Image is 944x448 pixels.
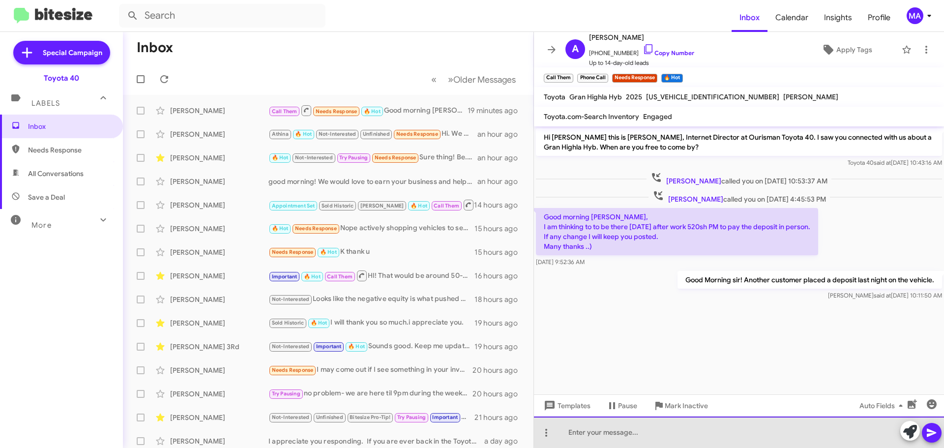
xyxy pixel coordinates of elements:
[31,221,52,230] span: More
[536,128,942,156] p: Hi [PERSON_NAME] this is [PERSON_NAME], Internet Director at Ourisman Toyota 40. I saw you connec...
[589,31,694,43] span: [PERSON_NAME]
[28,121,112,131] span: Inbox
[268,436,484,446] div: I appreciate you responding. If you are ever back in the Toyota market please let us know
[44,73,79,83] div: Toyota 40
[268,388,472,399] div: no problem- we are here til 9pm during the week and 9-7 on Saturdays
[364,108,381,115] span: 🔥 Hot
[350,414,390,420] span: Bitesize Pro-Tip!
[28,145,112,155] span: Needs Response
[272,131,289,137] span: Athina
[432,414,458,420] span: Important
[311,320,327,326] span: 🔥 Hot
[327,273,353,280] span: Call Them
[572,41,579,57] span: A
[536,258,585,266] span: [DATE] 9:52:36 AM
[170,271,268,281] div: [PERSON_NAME]
[316,108,357,115] span: Needs Response
[272,367,314,373] span: Needs Response
[268,104,468,117] div: Good morning [PERSON_NAME], I am thinking to to be there [DATE] after work 520sh PM to pay the de...
[860,3,898,32] a: Profile
[170,247,268,257] div: [PERSON_NAME]
[43,48,102,58] span: Special Campaign
[474,224,526,234] div: 15 hours ago
[852,397,914,415] button: Auto Fields
[31,99,60,108] span: Labels
[268,341,474,352] div: Sounds good. Keep me updated
[170,365,268,375] div: [PERSON_NAME]
[898,7,933,24] button: MA
[472,365,526,375] div: 20 hours ago
[170,106,268,116] div: [PERSON_NAME]
[796,41,897,59] button: Apply Tags
[767,3,816,32] span: Calendar
[397,414,426,420] span: Try Pausing
[295,225,337,232] span: Needs Response
[272,225,289,232] span: 🔥 Hot
[542,397,590,415] span: Templates
[268,246,474,258] div: K thank u
[170,318,268,328] div: [PERSON_NAME]
[170,129,268,139] div: [PERSON_NAME]
[431,73,437,86] span: «
[544,92,565,101] span: Toyota
[649,190,830,204] span: called you on [DATE] 4:45:53 PM
[137,40,173,56] h1: Inbox
[474,295,526,304] div: 18 hours ago
[477,153,526,163] div: an hour ago
[272,273,297,280] span: Important
[170,413,268,422] div: [PERSON_NAME]
[536,208,818,255] p: Good morning [PERSON_NAME], I am thinking to to be there [DATE] after work 520sh PM to pay the de...
[472,389,526,399] div: 20 hours ago
[544,112,639,121] span: Toyota.com-Search Inventory
[645,397,716,415] button: Mark Inactive
[170,295,268,304] div: [PERSON_NAME]
[484,436,526,446] div: a day ago
[874,159,891,166] span: said at
[170,389,268,399] div: [PERSON_NAME]
[453,74,516,85] span: Older Messages
[322,203,354,209] span: Sold Historic
[783,92,838,101] span: [PERSON_NAME]
[646,92,779,101] span: [US_VEHICLE_IDENTIFICATION_NUMBER]
[268,317,474,329] div: I will thank you so much.i appreciate you.
[272,414,310,420] span: Not-Interested
[626,92,642,101] span: 2025
[678,271,942,289] p: Good Morning sir! Another customer placed a deposit last night on the vehicle.
[348,343,365,350] span: 🔥 Hot
[170,177,268,186] div: [PERSON_NAME]
[295,154,333,161] span: Not-Interested
[434,203,459,209] span: Call Them
[396,131,438,137] span: Needs Response
[577,74,608,83] small: Phone Call
[907,7,923,24] div: MA
[272,343,310,350] span: Not-Interested
[28,169,84,179] span: All Conversations
[618,397,637,415] span: Pause
[474,413,526,422] div: 21 hours ago
[170,200,268,210] div: [PERSON_NAME]
[268,412,474,423] div: ah ok let me redo this! so sorry about that!
[836,41,872,59] span: Apply Tags
[320,249,337,255] span: 🔥 Hot
[119,4,325,28] input: Search
[666,177,721,185] span: [PERSON_NAME]
[268,152,477,163] div: Sure thing! Be. In touch soon
[816,3,860,32] a: Insights
[411,203,427,209] span: 🔥 Hot
[643,49,694,57] a: Copy Number
[268,199,474,211] div: what time?
[268,294,474,305] div: Looks like the negative equity is what pushed your payments up
[170,436,268,446] div: [PERSON_NAME]
[589,58,694,68] span: Up to 14-day-old leads
[363,131,390,137] span: Unfinished
[874,292,891,299] span: said at
[474,342,526,352] div: 19 hours ago
[569,92,622,101] span: Gran Highla Hyb
[643,112,672,121] span: Engaged
[442,69,522,90] button: Next
[598,397,645,415] button: Pause
[732,3,767,32] span: Inbox
[468,106,526,116] div: 19 minutes ago
[268,223,474,234] div: Nope actively shopping vehicles to secure best deal/vehicle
